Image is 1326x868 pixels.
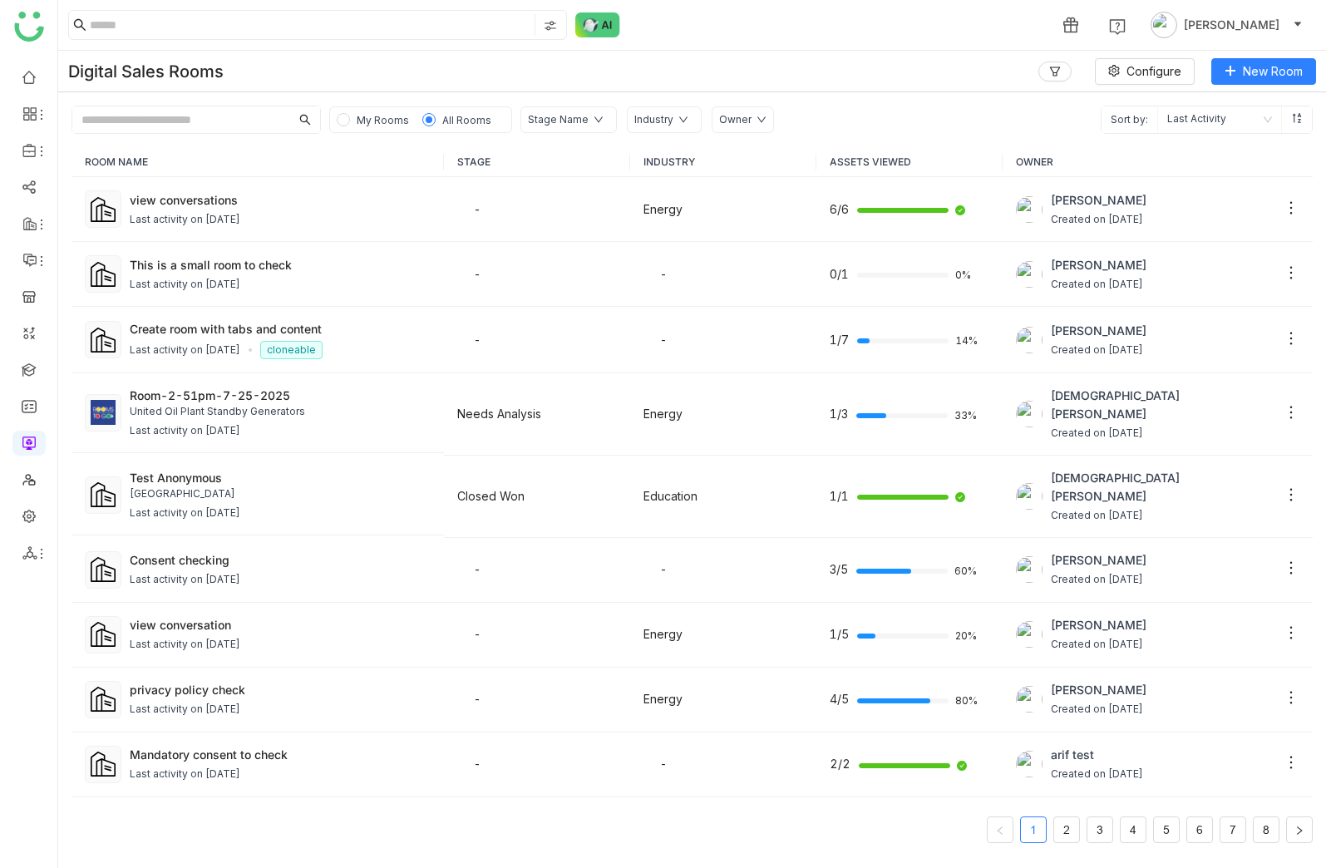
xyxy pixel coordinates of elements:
li: 8 [1253,816,1279,843]
div: [GEOGRAPHIC_DATA] [130,486,430,502]
li: 6 [1186,816,1213,843]
div: United Oil Plant Standby Generators [130,404,430,420]
span: - [474,627,481,641]
div: Stage Name [528,112,589,128]
span: My Rooms [357,114,409,126]
div: This is a small room to check [130,256,430,274]
nz-select-item: Last Activity [1167,106,1272,133]
span: [PERSON_NAME] [1184,16,1279,34]
span: - [474,267,481,281]
span: Created on [DATE] [1051,572,1146,588]
li: Next Page [1286,816,1313,843]
span: 6/6 [830,200,849,219]
span: [PERSON_NAME] [1051,681,1146,699]
span: 0/1 [830,265,849,284]
li: 2 [1053,816,1080,843]
nz-tag: cloneable [260,341,323,359]
div: view conversation [130,616,430,634]
img: 684a9b22de261c4b36a3d00f [1016,621,1043,648]
span: 20% [955,631,975,641]
div: Digital Sales Rooms [68,62,224,81]
span: - [660,757,667,771]
div: Last activity on [DATE] [130,423,240,439]
th: OWNER [1003,147,1313,177]
span: - [474,757,481,771]
img: 684a9b06de261c4b36a3cf65 [1016,401,1043,427]
span: Sort by: [1102,106,1157,133]
span: - [660,333,667,347]
span: 1/5 [830,625,849,644]
div: Last activity on [DATE] [130,506,240,521]
button: Configure [1095,58,1195,85]
img: help.svg [1109,18,1126,35]
a: 6 [1187,817,1212,842]
span: [PERSON_NAME] [1051,322,1146,340]
li: 4 [1120,816,1146,843]
img: search-type.svg [544,19,557,32]
span: Created on [DATE] [1051,637,1146,653]
span: Created on [DATE] [1051,343,1146,358]
div: Test Anonymous [130,469,430,486]
li: 5 [1153,816,1180,843]
div: privacy policy check [130,681,430,698]
a: 4 [1121,817,1146,842]
img: 684a9aedde261c4b36a3ced9 [1016,327,1043,353]
li: Previous Page [987,816,1013,843]
div: Create room with tabs and content [130,320,430,338]
div: Owner [719,112,752,128]
a: 2 [1054,817,1079,842]
div: Mandatory consent to check [130,746,430,763]
span: [DEMOGRAPHIC_DATA][PERSON_NAME] [1051,387,1274,423]
span: [PERSON_NAME] [1051,256,1146,274]
span: Created on [DATE] [1051,426,1274,441]
li: 7 [1220,816,1246,843]
span: Energy [643,627,683,641]
div: Consent checking [130,551,430,569]
span: Needs Analysis [457,407,541,421]
span: - [660,562,667,576]
div: Last activity on [DATE] [130,637,240,653]
span: - [474,333,481,347]
div: Last activity on [DATE] [130,277,240,293]
img: 684a9b06de261c4b36a3cf65 [1016,483,1043,510]
span: Energy [643,692,683,706]
span: Created on [DATE] [1051,767,1143,782]
span: [DEMOGRAPHIC_DATA][PERSON_NAME] [1051,469,1274,506]
div: view conversations [130,191,430,209]
span: Energy [643,407,683,421]
span: Energy [643,202,683,216]
span: - [474,692,481,706]
img: 684a9b22de261c4b36a3d00f [1016,686,1043,713]
span: 80% [955,696,975,706]
span: All Rooms [442,114,491,126]
button: New Room [1211,58,1316,85]
span: Created on [DATE] [1051,508,1274,524]
div: Last activity on [DATE] [130,212,240,228]
span: - [660,267,667,281]
span: 1/7 [830,331,849,349]
img: 684abccfde261c4b36a4c026 [1016,751,1043,777]
div: Room-2-51pm-7-25-2025 [130,387,430,404]
div: Last activity on [DATE] [130,767,240,782]
button: [PERSON_NAME] [1147,12,1306,38]
span: - [474,202,481,216]
th: ASSETS VIEWED [816,147,1003,177]
th: STAGE [444,147,630,177]
span: Created on [DATE] [1051,212,1146,228]
th: INDUSTRY [630,147,816,177]
span: Created on [DATE] [1051,277,1146,293]
span: 14% [955,336,975,346]
span: Created on [DATE] [1051,702,1146,718]
span: 1/3 [830,405,848,423]
img: ask-buddy-normal.svg [575,12,620,37]
div: Last activity on [DATE] [130,343,240,358]
div: Last activity on [DATE] [130,572,240,588]
span: 60% [954,566,974,576]
a: 3 [1087,817,1112,842]
span: 3/5 [830,560,848,579]
span: 2/2 [830,755,850,773]
span: [PERSON_NAME] [1051,616,1146,634]
li: 3 [1087,816,1113,843]
a: 7 [1220,817,1245,842]
div: Industry [634,112,673,128]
